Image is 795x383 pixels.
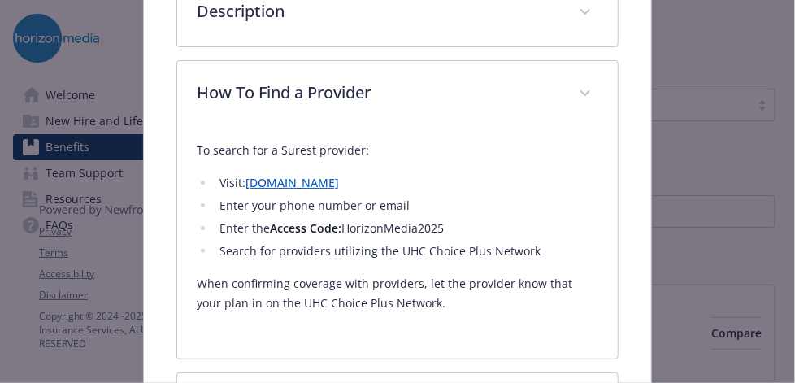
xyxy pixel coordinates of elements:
a: [DOMAIN_NAME] [245,175,339,190]
p: To search for a Surest provider: [197,141,598,160]
p: When confirming coverage with providers, let the provider know that your plan in on the UHC Choic... [197,274,598,313]
li: Visit: [215,173,598,193]
div: How To Find a Provider [177,128,618,359]
li: Enter your phone number or email [215,196,598,215]
p: How To Find a Provider [197,81,559,105]
li: Enter the HorizonMedia2025 [215,219,598,238]
div: How To Find a Provider [177,61,618,128]
li: Search for providers utilizing the UHC Choice Plus Network [215,242,598,261]
strong: Access Code: [270,220,341,236]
